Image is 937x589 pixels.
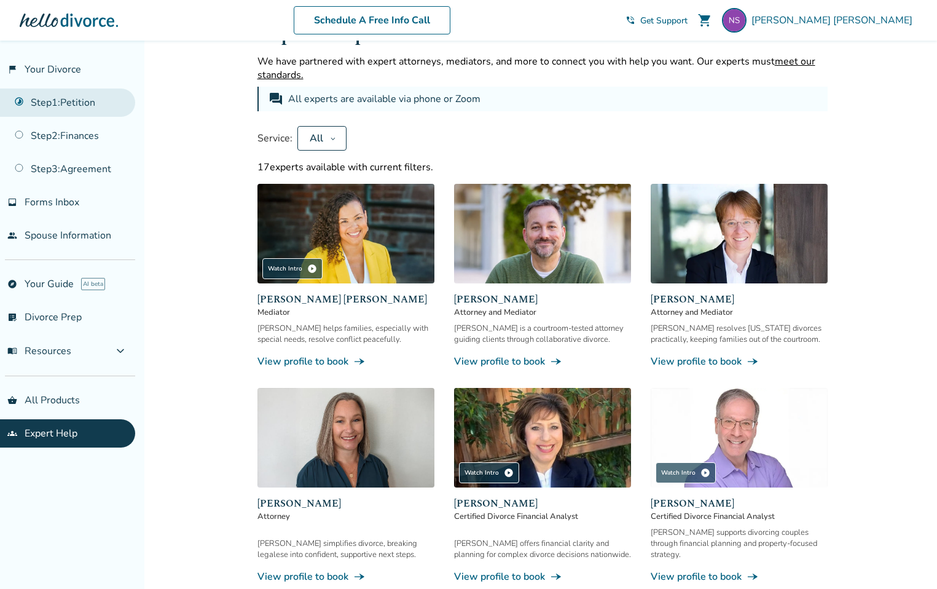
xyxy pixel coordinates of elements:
[454,307,631,318] span: Attorney and Mediator
[651,184,828,283] img: Anne Mania
[7,395,17,405] span: shopping_basket
[353,355,366,368] span: line_end_arrow_notch
[294,6,450,34] a: Schedule A Free Info Call
[353,571,366,583] span: line_end_arrow_notch
[640,15,688,26] span: Get Support
[7,312,17,322] span: list_alt_check
[257,388,434,488] img: Desiree Howard
[257,132,292,145] span: Service:
[697,13,712,28] span: shopping_cart
[651,496,828,511] span: [PERSON_NAME]
[454,355,631,368] a: View profile to bookline_end_arrow_notch
[454,184,631,283] img: Neil Forester
[550,355,562,368] span: line_end_arrow_notch
[7,346,17,356] span: menu_book
[454,496,631,511] span: [PERSON_NAME]
[751,14,917,27] span: [PERSON_NAME] [PERSON_NAME]
[651,570,828,583] a: View profile to bookline_end_arrow_notch
[700,468,710,478] span: play_circle
[7,65,17,74] span: flag_2
[257,570,434,583] a: View profile to bookline_end_arrow_notch
[876,530,937,589] iframe: Chat Widget
[454,511,631,522] span: Certified Divorce Financial Analyst
[7,344,71,358] span: Resources
[307,264,317,274] span: play_circle
[257,184,434,283] img: Claudia Brown Coulter
[459,462,519,483] div: Watch Intro
[454,292,631,307] span: [PERSON_NAME]
[7,197,17,207] span: inbox
[257,511,434,522] span: Attorney
[651,292,828,307] span: [PERSON_NAME]
[113,344,128,358] span: expand_more
[25,196,79,209] span: Forms Inbox
[651,527,828,560] div: [PERSON_NAME] supports divorcing couples through financial planning and property-focused strategy.
[747,571,759,583] span: line_end_arrow_notch
[257,55,815,82] span: meet our standards.
[7,279,17,289] span: explore
[269,92,283,106] span: forum
[651,511,828,522] span: Certified Divorce Financial Analyst
[550,571,562,583] span: line_end_arrow_notch
[7,429,17,438] span: groups
[308,132,325,145] div: All
[257,323,434,345] div: [PERSON_NAME] helps families, especially with special needs, resolve conflict peacefully.
[262,258,323,279] div: Watch Intro
[651,388,828,488] img: Jeff Landers
[454,323,631,345] div: [PERSON_NAME] is a courtroom-tested attorney guiding clients through collaborative divorce.
[288,92,483,106] div: All experts are available via phone or Zoom
[454,570,631,583] a: View profile to bookline_end_arrow_notch
[257,292,434,307] span: [PERSON_NAME] [PERSON_NAME]
[747,355,759,368] span: line_end_arrow_notch
[722,8,747,33] img: nery_s@live.com
[454,388,631,488] img: Sandra Giudici
[257,538,434,560] div: [PERSON_NAME] simplifies divorce, breaking legalese into confident, supportive next steps.
[454,538,631,560] div: [PERSON_NAME] offers financial clarity and planning for complex divorce decisions nationwide.
[651,355,828,368] a: View profile to bookline_end_arrow_notch
[504,468,514,478] span: play_circle
[257,55,828,82] p: We have partnered with expert attorneys, mediators, and more to connect you with help you want. O...
[651,323,828,345] div: [PERSON_NAME] resolves [US_STATE] divorces practically, keeping families out of the courtroom.
[297,126,347,151] button: All
[257,496,434,511] span: [PERSON_NAME]
[257,355,434,368] a: View profile to bookline_end_arrow_notch
[81,278,105,290] span: AI beta
[625,15,635,25] span: phone_in_talk
[625,15,688,26] a: phone_in_talkGet Support
[651,307,828,318] span: Attorney and Mediator
[7,231,17,240] span: people
[257,307,434,318] span: Mediator
[656,462,716,483] div: Watch Intro
[257,160,828,174] div: 17 experts available with current filters.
